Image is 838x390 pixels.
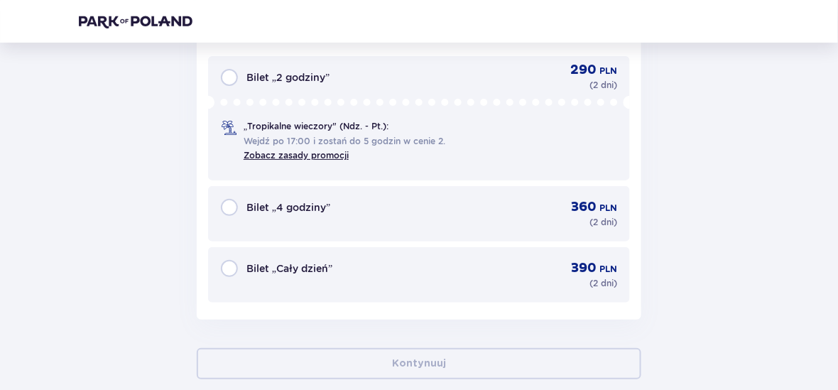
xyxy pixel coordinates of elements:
span: Bilet „4 godziny” [246,200,330,215]
span: Wejdź po 17:00 i zostań do 5 godzin w cenie 2. [244,135,445,148]
a: Zobacz zasady promocji [244,150,349,161]
span: Bilet „2 godziny” [246,70,330,85]
span: 360 [571,199,597,216]
span: „Tropikalne wieczory" (Ndz. - Pt.): [244,120,388,133]
p: ( 2 dni ) [589,216,617,229]
span: PLN [599,65,617,77]
span: 390 [571,260,597,277]
span: Bilet „Cały dzień” [246,261,332,276]
span: PLN [599,202,617,215]
span: PLN [599,263,617,276]
img: Park of Poland logo [79,14,192,28]
p: ( 2 dni ) [589,79,617,92]
p: ( 2 dni ) [589,277,617,290]
button: Kontynuuj [197,348,641,379]
span: 290 [570,62,597,79]
p: Kontynuuj [392,357,446,371]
